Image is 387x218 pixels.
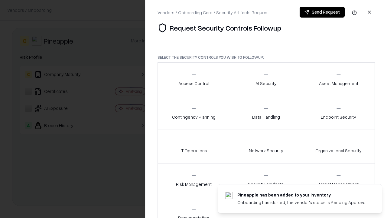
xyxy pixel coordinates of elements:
[248,181,284,187] p: Security Incidents
[315,147,362,154] p: Organizational Security
[172,114,216,120] p: Contingency Planning
[318,181,359,187] p: Threat Management
[158,163,230,197] button: Risk Management
[302,96,375,130] button: Endpoint Security
[237,199,367,206] div: Onboarding has started, the vendor's status is Pending Approval.
[230,96,303,130] button: Data Handling
[319,80,358,87] p: Asset Management
[302,163,375,197] button: Threat Management
[170,23,281,33] p: Request Security Controls Followup
[158,96,230,130] button: Contingency Planning
[302,130,375,163] button: Organizational Security
[252,114,280,120] p: Data Handling
[178,80,209,87] p: Access Control
[249,147,283,154] p: Network Security
[230,62,303,96] button: AI Security
[158,62,230,96] button: Access Control
[302,62,375,96] button: Asset Management
[230,163,303,197] button: Security Incidents
[300,7,345,18] button: Send Request
[158,130,230,163] button: IT Operations
[321,114,356,120] p: Endpoint Security
[237,192,367,198] div: Pineapple has been added to your inventory
[230,130,303,163] button: Network Security
[180,147,207,154] p: IT Operations
[176,181,212,187] p: Risk Management
[255,80,277,87] p: AI Security
[225,192,233,199] img: pineappleenergy.com
[158,55,375,60] p: Select the security controls you wish to followup:
[158,9,269,16] div: Vendors / Onboarding Card / Security Artifacts Request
